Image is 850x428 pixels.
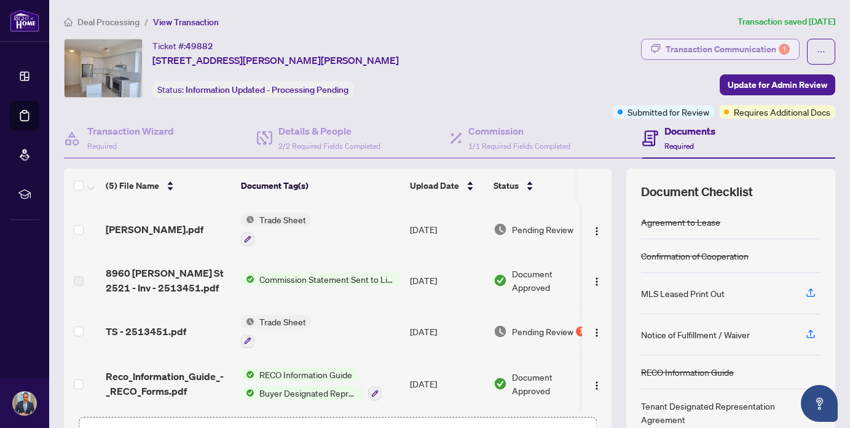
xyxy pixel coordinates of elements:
[410,179,459,192] span: Upload Date
[65,39,142,97] img: IMG-N12229912_1.jpg
[641,249,749,263] div: Confirmation of Cooperation
[512,267,588,294] span: Document Approved
[241,315,254,328] img: Status Icon
[405,168,489,203] th: Upload Date
[664,141,694,151] span: Required
[587,322,607,341] button: Logo
[728,75,827,95] span: Update for Admin Review
[512,370,588,397] span: Document Approved
[405,256,489,305] td: [DATE]
[106,266,231,295] span: 8960 [PERSON_NAME] St 2521 - Inv - 2513451.pdf
[152,53,399,68] span: [STREET_ADDRESS][PERSON_NAME][PERSON_NAME]
[278,141,380,151] span: 2/2 Required Fields Completed
[87,124,174,138] h4: Transaction Wizard
[241,213,311,246] button: Status IconTrade Sheet
[153,17,219,28] span: View Transaction
[587,374,607,394] button: Logo
[405,305,489,358] td: [DATE]
[664,124,715,138] h4: Documents
[254,386,363,400] span: Buyer Designated Representation Agreement
[241,272,400,286] button: Status IconCommission Statement Sent to Listing Brokerage
[254,315,311,328] span: Trade Sheet
[106,222,203,237] span: [PERSON_NAME].pdf
[494,274,507,287] img: Document Status
[405,358,489,411] td: [DATE]
[494,325,507,338] img: Document Status
[576,327,586,336] div: 1
[592,226,602,236] img: Logo
[801,385,838,422] button: Open asap
[494,179,519,192] span: Status
[587,220,607,239] button: Logo
[241,272,254,286] img: Status Icon
[241,368,254,381] img: Status Icon
[512,223,573,236] span: Pending Review
[144,15,148,29] li: /
[641,39,800,60] button: Transaction Communication1
[254,213,311,226] span: Trade Sheet
[13,392,36,415] img: Profile Icon
[254,272,400,286] span: Commission Statement Sent to Listing Brokerage
[512,325,573,338] span: Pending Review
[779,44,790,55] div: 1
[592,328,602,338] img: Logo
[101,168,236,203] th: (5) File Name
[152,81,353,98] div: Status:
[641,399,791,426] div: Tenant Designated Representation Agreement
[641,365,734,379] div: RECO Information Guide
[152,39,213,53] div: Ticket #:
[405,203,489,256] td: [DATE]
[241,386,254,400] img: Status Icon
[254,368,357,381] span: RECO Information Guide
[106,324,186,339] span: TS - 2513451.pdf
[641,328,750,341] div: Notice of Fulfillment / Waiver
[641,215,720,229] div: Agreement to Lease
[628,105,709,119] span: Submitted for Review
[738,15,835,29] article: Transaction saved [DATE]
[186,41,213,52] span: 49882
[106,369,231,398] span: Reco_Information_Guide_-_RECO_Forms.pdf
[64,18,73,26] span: home
[278,124,380,138] h4: Details & People
[106,179,159,192] span: (5) File Name
[817,47,825,56] span: ellipsis
[494,377,507,390] img: Document Status
[666,39,790,59] div: Transaction Communication
[641,287,725,300] div: MLS Leased Print Out
[468,124,570,138] h4: Commission
[186,84,348,95] span: Information Updated - Processing Pending
[489,168,593,203] th: Status
[494,223,507,236] img: Document Status
[236,168,405,203] th: Document Tag(s)
[592,381,602,390] img: Logo
[720,74,835,95] button: Update for Admin Review
[592,277,602,287] img: Logo
[587,271,607,290] button: Logo
[734,105,830,119] span: Requires Additional Docs
[241,368,382,401] button: Status IconRECO Information GuideStatus IconBuyer Designated Representation Agreement
[10,9,39,32] img: logo
[468,141,570,151] span: 1/1 Required Fields Completed
[77,17,140,28] span: Deal Processing
[87,141,117,151] span: Required
[241,315,311,348] button: Status IconTrade Sheet
[241,213,254,226] img: Status Icon
[641,183,753,200] span: Document Checklist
